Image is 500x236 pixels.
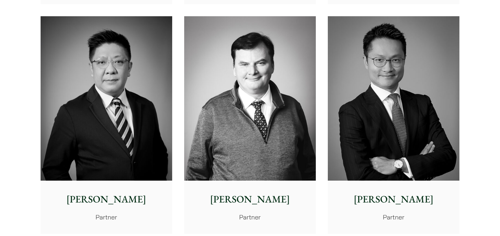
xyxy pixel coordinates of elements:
p: [PERSON_NAME] [333,192,454,207]
a: [PERSON_NAME] Partner [184,16,316,234]
p: Partner [46,212,167,222]
p: [PERSON_NAME] [46,192,167,207]
p: Partner [190,212,310,222]
p: Partner [333,212,454,222]
p: [PERSON_NAME] [190,192,310,207]
a: [PERSON_NAME] Partner [328,16,459,234]
a: [PERSON_NAME] Partner [41,16,172,234]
